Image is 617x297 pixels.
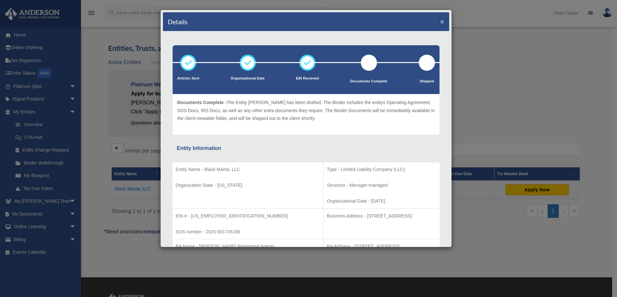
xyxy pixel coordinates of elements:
p: EIN Recieved [296,75,319,82]
p: Shipped [419,78,435,85]
span: Documents Complete - [177,100,226,105]
p: Articles Sent [177,75,199,82]
p: EIN # - [US_EMPLOYER_IDENTIFICATION_NUMBER] [176,212,320,220]
button: × [440,18,444,25]
p: RA Name - [PERSON_NAME] Registered Agents [176,242,320,250]
h4: Details [168,17,188,26]
p: Documents Complete [350,78,387,85]
p: Organizational Date - [DATE] [327,197,437,205]
div: Entity Information [177,144,435,153]
p: SOS number - 2025-001745166 [176,228,320,236]
p: RA Address - [STREET_ADDRESS] [327,242,437,250]
p: Structure - Manager-managed [327,181,437,189]
p: The Entity [PERSON_NAME] has been drafted. The Binder includes the entitys Operating Agreement, S... [177,99,435,122]
p: Entity Name - Black Manta, LLC [176,165,320,174]
p: Business Address - [STREET_ADDRESS] [327,212,437,220]
p: Type - Limited Liability Company (LLC) [327,165,437,174]
p: Organizational Date [231,75,265,82]
p: Organization State - [US_STATE] [176,181,320,189]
